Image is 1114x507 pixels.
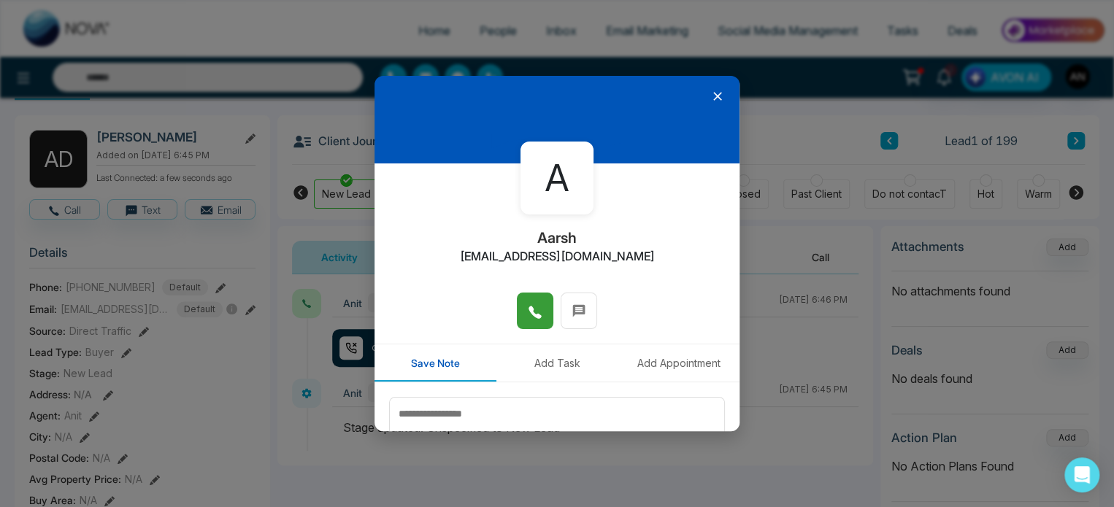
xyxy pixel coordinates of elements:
[537,229,577,247] h2: Aarsh
[374,344,496,382] button: Save Note
[1064,457,1099,492] div: Open Intercom Messenger
[545,151,569,206] span: A
[618,344,740,382] button: Add Appointment
[496,344,618,382] button: Add Task
[460,249,655,263] h2: [EMAIL_ADDRESS][DOMAIN_NAME]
